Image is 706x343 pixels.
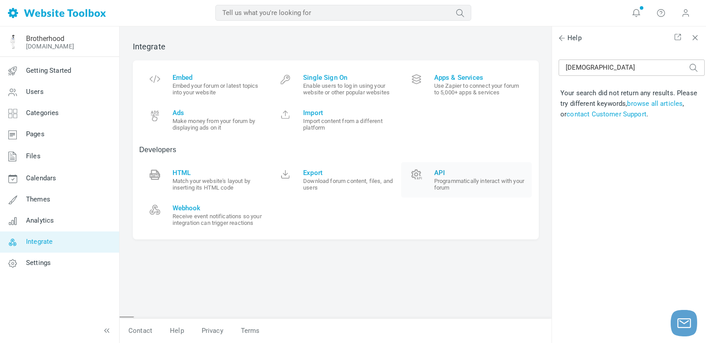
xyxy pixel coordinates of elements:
[215,5,471,21] input: Tell us what you're looking for
[559,86,705,121] td: Your search did not return any results. Please try different keywords, , or .
[434,82,526,96] small: Use Zapier to connect your forum to 5,000+ apps & services
[26,174,56,182] span: Calendars
[270,162,401,198] a: Export Download forum content, files, and users
[26,195,50,203] span: Themes
[232,323,269,339] a: Terms
[303,169,394,177] span: Export
[270,67,401,102] a: Single Sign On Enable users to log in using your website or other popular websites
[434,169,526,177] span: API
[434,178,526,191] small: Programmatically interact with your forum
[88,51,95,58] img: tab_keywords_by_traffic_grey.svg
[139,102,270,138] a: Ads Make money from your forum by displaying ads on it
[26,43,74,50] a: [DOMAIN_NAME]
[6,35,20,49] img: Facebook%20Profile%20Pic%20Guy%20Blue%20Best.png
[567,110,646,118] a: contact Customer Support
[559,33,582,43] span: Help
[303,109,394,117] span: Import
[173,82,264,96] small: Embed your forum or latest topics into your website
[34,52,79,58] div: Domain Overview
[671,310,697,336] button: Launch chat
[26,238,53,246] span: Integrate
[173,118,264,131] small: Make money from your forum by displaying ads on it
[26,34,64,43] a: Brotherhood
[26,130,45,138] span: Pages
[25,14,43,21] div: v 4.0.25
[270,102,401,138] a: Import Import content from a different platform
[434,74,526,82] span: Apps & Services
[120,323,161,339] a: Contact
[139,67,270,102] a: Embed Embed your forum or latest topics into your website
[26,67,71,75] span: Getting Started
[303,178,394,191] small: Download forum content, files, and users
[26,88,44,96] span: Users
[26,109,59,117] span: Categories
[139,162,270,198] a: HTML Match your website's layout by inserting its HTML code
[98,52,149,58] div: Keywords by Traffic
[401,162,532,198] a: API Programmatically interact with your forum
[23,23,97,30] div: Domain: [DOMAIN_NAME]
[139,145,532,155] p: Developers
[193,323,232,339] a: Privacy
[173,169,264,177] span: HTML
[173,204,264,212] span: Webhook
[133,42,539,52] h2: Integrate
[557,34,566,42] span: Back
[173,213,264,226] small: Receive event notifications so your integration can trigger reactions
[627,100,683,108] a: browse all articles
[139,198,270,233] a: Webhook Receive event notifications so your integration can trigger reactions
[303,74,394,82] span: Single Sign On
[24,51,31,58] img: tab_domain_overview_orange.svg
[26,216,54,224] span: Analytics
[173,74,264,82] span: Embed
[303,118,394,131] small: Import content from a different platform
[14,23,21,30] img: website_grey.svg
[559,60,705,76] input: Tell us what you're looking for
[14,14,21,21] img: logo_orange.svg
[303,82,394,96] small: Enable users to log in using your website or other popular websites
[26,259,51,267] span: Settings
[173,178,264,191] small: Match your website's layout by inserting its HTML code
[173,109,264,117] span: Ads
[161,323,193,339] a: Help
[26,152,41,160] span: Files
[401,67,532,102] a: Apps & Services Use Zapier to connect your forum to 5,000+ apps & services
